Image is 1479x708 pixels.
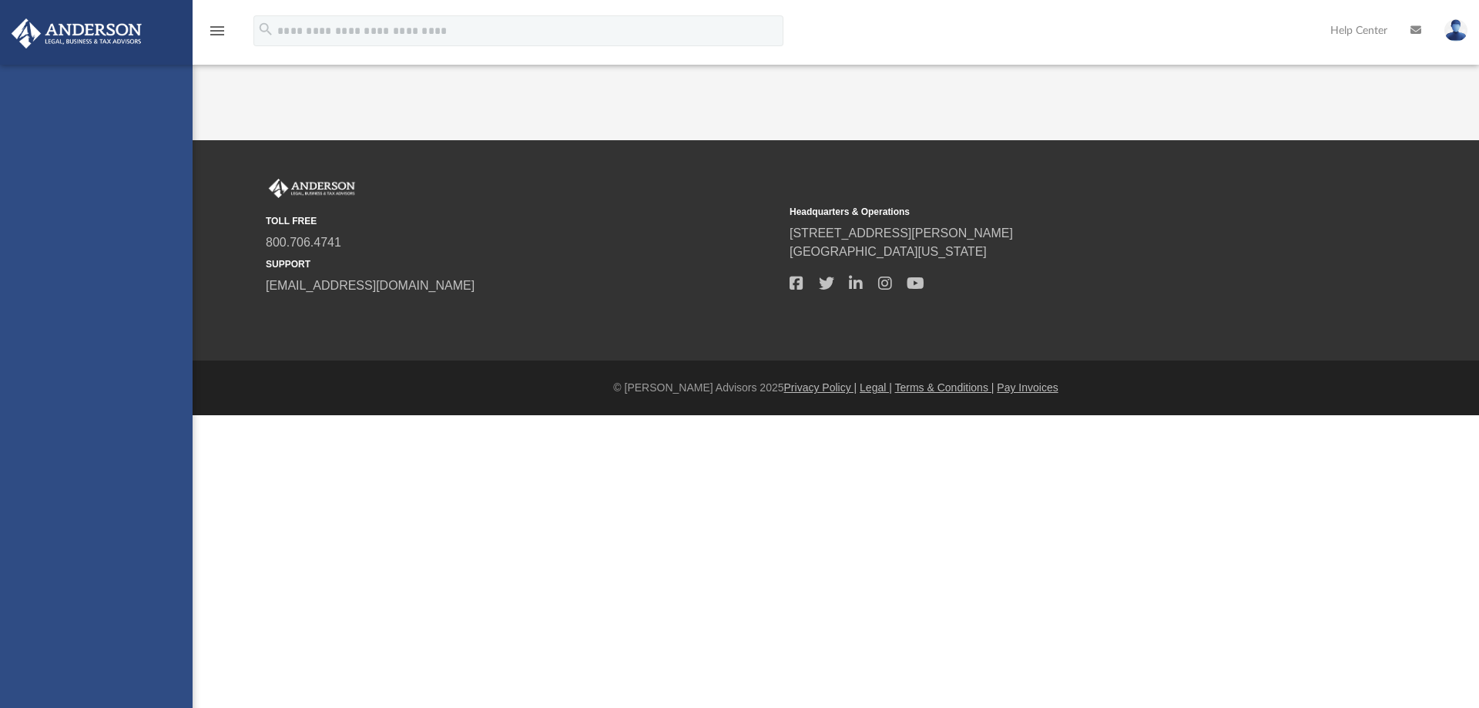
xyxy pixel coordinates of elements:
img: Anderson Advisors Platinum Portal [266,179,358,199]
a: Legal | [860,381,892,394]
small: SUPPORT [266,257,779,271]
small: Headquarters & Operations [790,205,1303,219]
img: User Pic [1444,19,1467,42]
a: [EMAIL_ADDRESS][DOMAIN_NAME] [266,279,475,292]
a: Terms & Conditions | [895,381,994,394]
i: search [257,21,274,38]
a: Privacy Policy | [784,381,857,394]
small: TOLL FREE [266,214,779,228]
a: [STREET_ADDRESS][PERSON_NAME] [790,226,1013,240]
a: [GEOGRAPHIC_DATA][US_STATE] [790,245,987,258]
div: © [PERSON_NAME] Advisors 2025 [193,380,1479,396]
i: menu [208,22,226,40]
a: 800.706.4741 [266,236,341,249]
a: menu [208,29,226,40]
img: Anderson Advisors Platinum Portal [7,18,146,49]
a: Pay Invoices [997,381,1058,394]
